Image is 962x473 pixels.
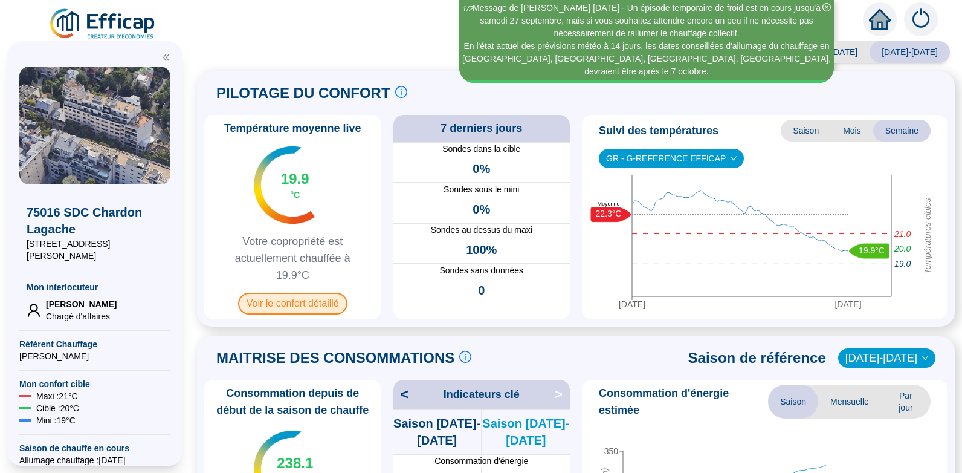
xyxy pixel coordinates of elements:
[36,414,76,426] span: Mini : 19 °C
[209,385,376,419] span: Consommation depuis de début de la saison de chauffe
[473,160,490,177] span: 0%
[606,149,737,168] span: GR - G-REFERENCE EFFICAP
[604,446,619,456] tspan: 350
[27,303,41,318] span: user
[461,2,832,40] div: Message de [PERSON_NAME] [DATE] - Un épisode temporaire de froid est en cours jusqu'à samedi 27 s...
[554,385,570,404] span: >
[238,293,347,315] span: Voir le confort détaillé
[19,378,170,390] span: Mon confort cible
[46,310,117,322] span: Chargé d'affaires
[869,8,891,30] span: home
[923,198,932,274] tspan: Températures cibles
[781,120,831,142] span: Saison
[904,2,938,36] img: alerts
[597,201,619,207] text: Moyenne
[482,415,570,449] span: Saison [DATE]-[DATE]
[19,442,170,454] span: Saison de chauffe en cours
[822,3,831,11] span: close-circle
[466,241,497,258] span: 100%
[870,41,950,63] span: [DATE]-[DATE]
[894,244,911,254] tspan: 20.0
[688,348,826,368] span: Saison de référence
[596,209,622,219] text: 22.3°C
[277,454,313,473] span: 238.1
[859,246,885,255] text: 19.9°C
[873,120,931,142] span: Semaine
[393,455,570,467] span: Consommation d'énergie
[290,189,300,201] span: °C
[217,120,369,137] span: Température moyenne live
[473,201,490,218] span: 0%
[393,415,481,449] span: Saison [DATE]-[DATE]
[27,281,163,293] span: Mon interlocuteur
[831,120,873,142] span: Mois
[478,282,485,299] span: 0
[254,146,315,224] img: indicateur températures
[441,120,522,137] span: 7 derniers jours
[834,299,861,309] tspan: [DATE]
[393,224,570,236] span: Sondes au dessus du maxi
[36,402,79,414] span: Cible : 20 °C
[46,298,117,310] span: [PERSON_NAME]
[27,204,163,238] span: 75016 SDC Chardon Lagache
[444,386,520,403] span: Indicateurs clé
[922,354,929,362] span: down
[462,4,473,13] i: 1 / 2
[599,385,768,419] span: Consommation d'énergie estimée
[19,350,170,362] span: [PERSON_NAME]
[393,385,409,404] span: <
[216,348,454,368] span: MAITRISE DES CONSOMMATIONS
[281,169,309,189] span: 19.9
[768,385,818,419] span: Saison
[216,83,390,103] span: PILOTAGE DU CONFORT
[393,183,570,196] span: Sondes sous le mini
[19,338,170,350] span: Référent Chauffage
[818,385,881,419] span: Mensuelle
[619,299,645,309] tspan: [DATE]
[36,390,78,402] span: Maxi : 21 °C
[27,238,163,262] span: [STREET_ADDRESS][PERSON_NAME]
[845,349,928,367] span: 2019-2020
[209,233,376,284] span: Votre copropriété est actuellement chauffée à 19.9°C
[395,86,407,98] span: info-circle
[19,454,170,466] span: Allumage chauffage : [DATE]
[393,264,570,277] span: Sondes sans données
[393,143,570,155] span: Sondes dans la cible
[894,229,911,239] tspan: 21.0
[162,53,170,62] span: double-left
[48,7,158,41] img: efficap energie logo
[599,122,718,139] span: Suivi des températures
[881,385,931,419] span: Par jour
[459,351,471,363] span: info-circle
[894,259,911,269] tspan: 19.0
[730,155,737,162] span: down
[461,40,832,78] div: En l'état actuel des prévisions météo à 14 jours, les dates conseillées d'allumage du chauffage e...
